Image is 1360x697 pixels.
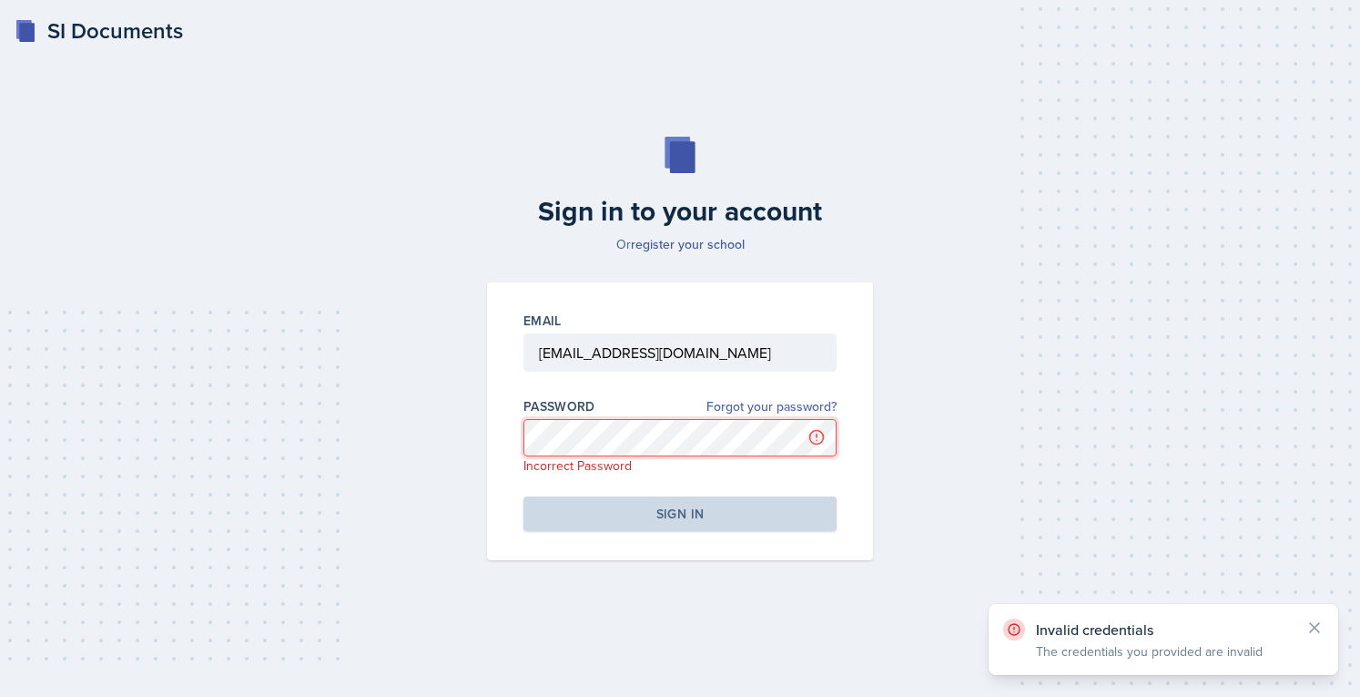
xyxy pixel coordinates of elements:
[706,397,837,416] a: Forgot your password?
[631,235,745,253] a: register your school
[15,15,183,47] a: SI Documents
[1036,620,1291,639] p: Invalid credentials
[523,397,595,415] label: Password
[476,235,884,253] p: Or
[476,195,884,228] h2: Sign in to your account
[1036,642,1291,661] p: The credentials you provided are invalid
[523,456,837,475] p: Incorrect Password
[523,333,837,372] input: Email
[523,497,837,531] button: Sign in
[656,505,704,523] div: Sign in
[523,312,562,330] label: Email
